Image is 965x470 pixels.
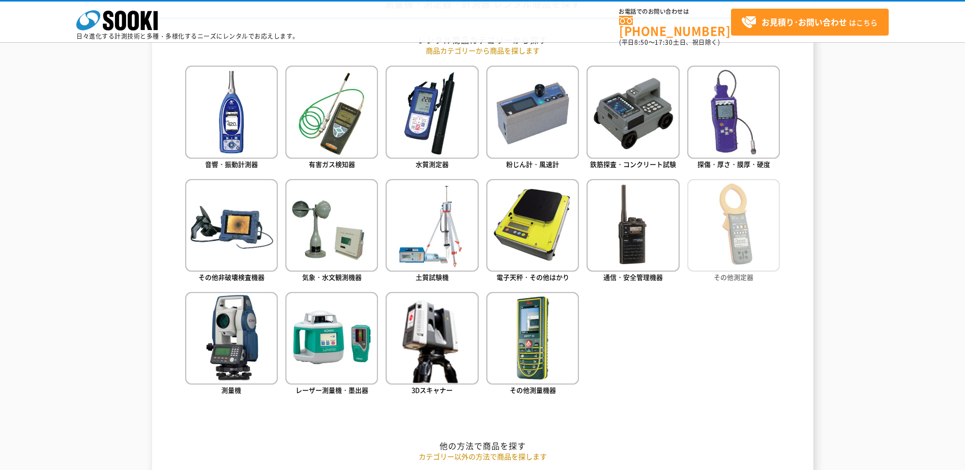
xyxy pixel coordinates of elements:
[496,272,569,282] span: 電子天秤・その他はかり
[587,66,679,158] img: 鉄筋探査・コンクリート試験
[619,16,731,37] a: [PHONE_NUMBER]
[386,292,478,385] img: 3Dスキャナー
[416,272,449,282] span: 土質試験機
[762,16,847,28] strong: お見積り･お問い合わせ
[309,159,355,169] span: 有害ガス検知器
[590,159,676,169] span: 鉄筋探査・コンクリート試験
[619,38,720,47] span: (平日 ～ 土日、祝日除く)
[285,292,378,397] a: レーザー測量機・墨出器
[687,179,780,272] img: その他測定器
[76,33,299,39] p: 日々進化する計測技術と多種・多様化するニーズにレンタルでお応えします。
[506,159,559,169] span: 粉じん計・風速計
[198,272,265,282] span: その他非破壊検査機器
[687,66,780,158] img: 探傷・厚さ・膜厚・硬度
[386,66,478,158] img: 水質測定器
[587,179,679,284] a: 通信・安全管理機器
[285,292,378,385] img: レーザー測量機・墨出器
[221,385,241,395] span: 測量機
[486,66,579,171] a: 粉じん計・風速計
[386,179,478,284] a: 土質試験機
[603,272,663,282] span: 通信・安全管理機器
[185,451,780,462] p: カテゴリー以外の方法で商品を探します
[714,272,753,282] span: その他測定器
[510,385,556,395] span: その他測量機器
[619,9,731,15] span: お電話でのお問い合わせは
[687,66,780,171] a: 探傷・厚さ・膜厚・硬度
[185,45,780,56] p: 商品カテゴリーから商品を探します
[486,179,579,272] img: 電子天秤・その他はかり
[185,440,780,451] h2: 他の方法で商品を探す
[697,159,770,169] span: 探傷・厚さ・膜厚・硬度
[386,66,478,171] a: 水質測定器
[634,38,649,47] span: 8:50
[386,292,478,397] a: 3Dスキャナー
[731,9,889,36] a: お見積り･お問い合わせはこちら
[486,66,579,158] img: 粉じん計・風速計
[285,179,378,272] img: 気象・水文観測機器
[185,179,278,284] a: その他非破壊検査機器
[285,66,378,158] img: 有害ガス検知器
[741,15,878,30] span: はこちら
[486,292,579,385] img: その他測量機器
[386,179,478,272] img: 土質試験機
[185,292,278,385] img: 測量機
[302,272,362,282] span: 気象・水文観測機器
[185,179,278,272] img: その他非破壊検査機器
[687,179,780,284] a: その他測定器
[655,38,673,47] span: 17:30
[285,179,378,284] a: 気象・水文観測機器
[587,66,679,171] a: 鉄筋探査・コンクリート試験
[185,292,278,397] a: 測量機
[205,159,258,169] span: 音響・振動計測器
[296,385,368,395] span: レーザー測量機・墨出器
[412,385,453,395] span: 3Dスキャナー
[285,66,378,171] a: 有害ガス検知器
[587,179,679,272] img: 通信・安全管理機器
[416,159,449,169] span: 水質測定器
[486,179,579,284] a: 電子天秤・その他はかり
[185,66,278,171] a: 音響・振動計測器
[486,292,579,397] a: その他測量機器
[185,66,278,158] img: 音響・振動計測器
